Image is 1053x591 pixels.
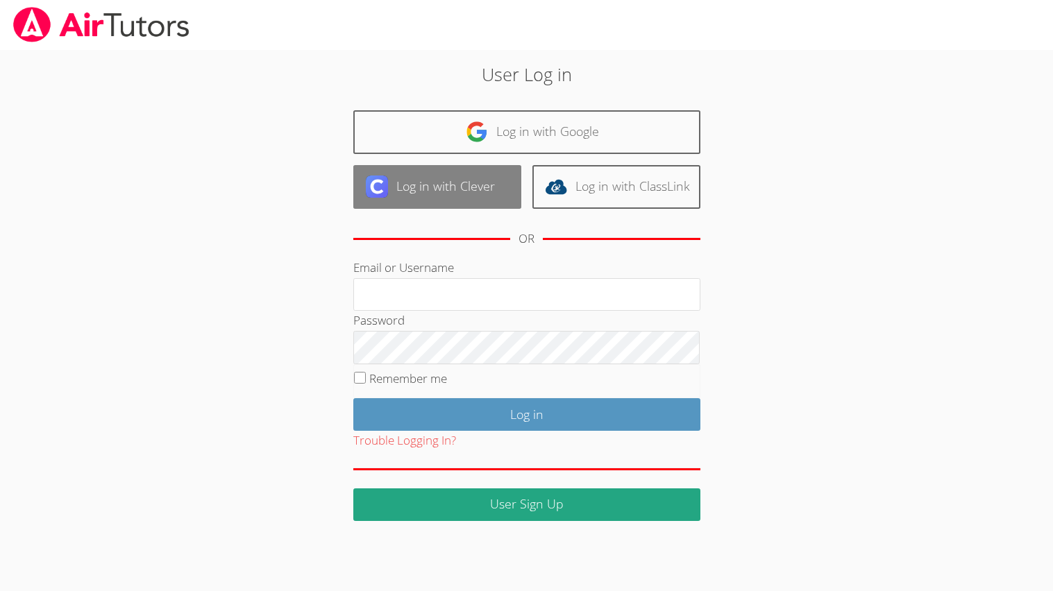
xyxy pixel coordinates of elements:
a: Log in with Clever [353,165,521,209]
a: Log in with Google [353,110,700,154]
button: Trouble Logging In? [353,431,456,451]
a: User Sign Up [353,488,700,521]
img: google-logo-50288ca7cdecda66e5e0955fdab243c47b7ad437acaf1139b6f446037453330a.svg [466,121,488,143]
label: Remember me [369,370,447,386]
label: Email or Username [353,259,454,275]
h2: User Log in [242,61,811,87]
img: classlink-logo-d6bb404cc1216ec64c9a2012d9dc4662098be43eaf13dc465df04b49fa7ab582.svg [545,175,567,198]
input: Log in [353,398,700,431]
label: Password [353,312,405,328]
img: airtutors_banner-c4298cdbf04f3fff15de1276eac7730deb9818008684d7c2e4769d2f7ddbe033.png [12,7,191,42]
img: clever-logo-6eab21bc6e7a338710f1a6ff85c0baf02591cd810cc4098c63d3a4b26e2feb20.svg [366,175,388,198]
div: OR [519,229,534,249]
a: Log in with ClassLink [532,165,700,209]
